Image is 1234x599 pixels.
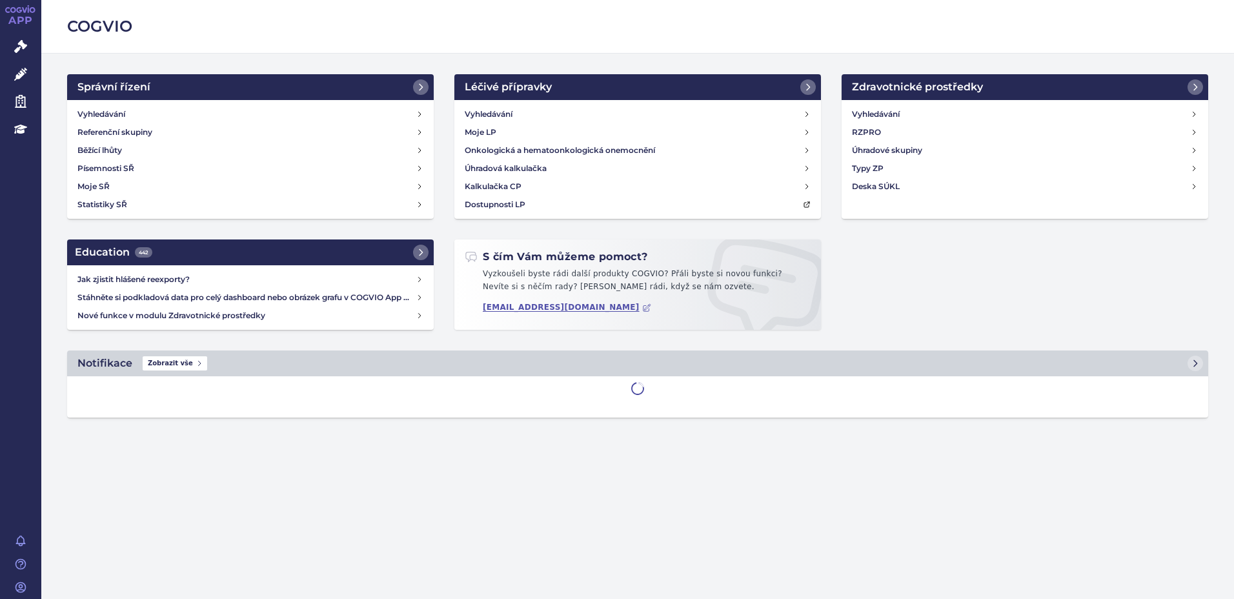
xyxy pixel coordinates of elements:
[465,126,496,139] h4: Moje LP
[72,159,429,178] a: Písemnosti SŘ
[465,198,525,211] h4: Dostupnosti LP
[77,198,127,211] h4: Statistiky SŘ
[77,309,416,322] h4: Nové funkce v modulu Zdravotnické prostředky
[67,239,434,265] a: Education442
[72,289,429,307] a: Stáhněte si podkladová data pro celý dashboard nebo obrázek grafu v COGVIO App modulu Analytics
[847,123,1203,141] a: RZPRO
[847,178,1203,196] a: Deska SÚKL
[77,180,110,193] h4: Moje SŘ
[77,162,134,175] h4: Písemnosti SŘ
[852,162,884,175] h4: Typy ZP
[77,356,132,371] h2: Notifikace
[77,144,122,157] h4: Běžící lhůty
[143,356,207,371] span: Zobrazit vše
[67,15,1208,37] h2: COGVIO
[77,79,150,95] h2: Správní řízení
[842,74,1208,100] a: Zdravotnické prostředky
[77,126,152,139] h4: Referenční skupiny
[465,268,811,298] p: Vyzkoušeli byste rádi další produkty COGVIO? Přáli byste si novou funkci? Nevíte si s něčím rady?...
[72,307,429,325] a: Nové funkce v modulu Zdravotnické prostředky
[465,108,512,121] h4: Vyhledávání
[852,126,881,139] h4: RZPRO
[77,273,416,286] h4: Jak zjistit hlášené reexporty?
[72,196,429,214] a: Statistiky SŘ
[460,105,816,123] a: Vyhledávání
[72,178,429,196] a: Moje SŘ
[852,180,900,193] h4: Deska SÚKL
[135,247,152,258] span: 442
[483,303,651,312] a: [EMAIL_ADDRESS][DOMAIN_NAME]
[852,79,983,95] h2: Zdravotnické prostředky
[852,108,900,121] h4: Vyhledávání
[460,141,816,159] a: Onkologická a hematoonkologická onemocnění
[847,141,1203,159] a: Úhradové skupiny
[465,180,521,193] h4: Kalkulačka CP
[852,144,922,157] h4: Úhradové skupiny
[67,350,1208,376] a: NotifikaceZobrazit vše
[460,123,816,141] a: Moje LP
[460,196,816,214] a: Dostupnosti LP
[77,291,416,304] h4: Stáhněte si podkladová data pro celý dashboard nebo obrázek grafu v COGVIO App modulu Analytics
[460,178,816,196] a: Kalkulačka CP
[72,270,429,289] a: Jak zjistit hlášené reexporty?
[75,245,152,260] h2: Education
[72,123,429,141] a: Referenční skupiny
[460,159,816,178] a: Úhradová kalkulačka
[67,74,434,100] a: Správní řízení
[465,79,552,95] h2: Léčivé přípravky
[465,162,547,175] h4: Úhradová kalkulačka
[77,108,125,121] h4: Vyhledávání
[72,141,429,159] a: Běžící lhůty
[72,105,429,123] a: Vyhledávání
[454,74,821,100] a: Léčivé přípravky
[847,159,1203,178] a: Typy ZP
[847,105,1203,123] a: Vyhledávání
[465,250,648,264] h2: S čím Vám můžeme pomoct?
[465,144,655,157] h4: Onkologická a hematoonkologická onemocnění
